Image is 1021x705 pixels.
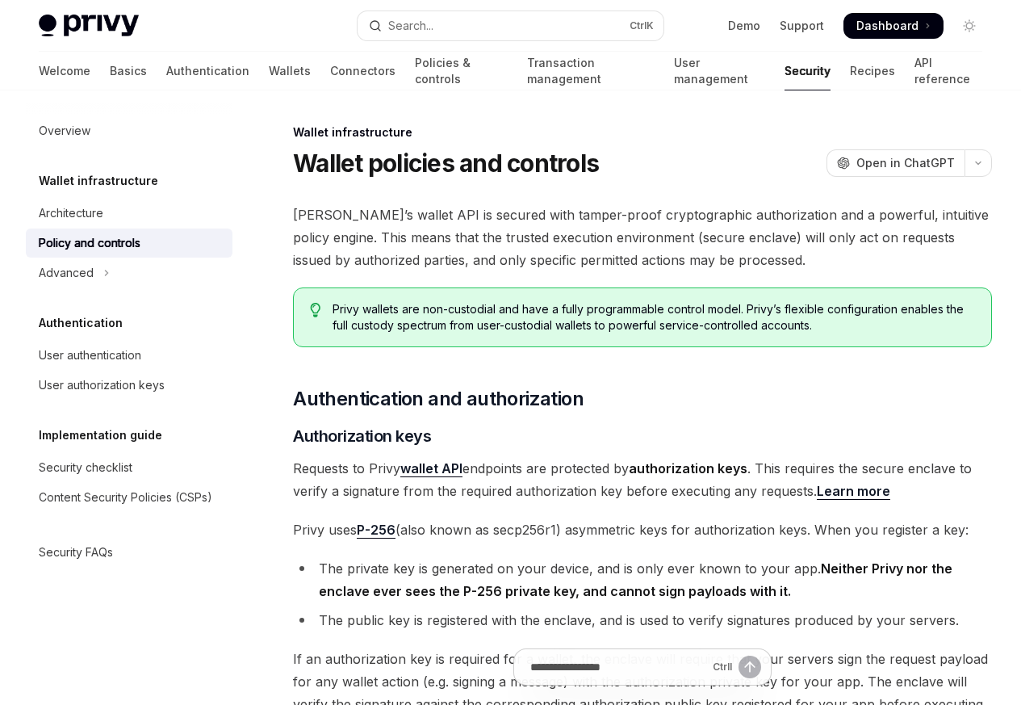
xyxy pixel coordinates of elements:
span: Privy wallets are non-custodial and have a fully programmable control model. Privy’s flexible con... [333,301,975,334]
div: Content Security Policies (CSPs) [39,488,212,507]
a: Architecture [26,199,232,228]
span: Dashboard [856,18,918,34]
input: Ask a question... [530,649,706,685]
a: Content Security Policies (CSPs) [26,483,232,512]
span: Privy uses (also known as secp256r1) asymmetric keys for authorization keys. When you register a ... [293,518,992,541]
a: User authentication [26,341,232,370]
a: Overview [26,116,232,145]
a: Policies & controls [415,52,508,90]
div: Wallet infrastructure [293,124,992,141]
h5: Wallet infrastructure [39,171,158,191]
button: Open in ChatGPT [826,149,965,177]
a: Connectors [330,52,395,90]
a: Wallets [269,52,311,90]
a: Learn more [817,483,890,500]
div: Overview [39,121,90,141]
span: [PERSON_NAME]’s wallet API is secured with tamper-proof cryptographic authorization and a powerfu... [293,204,992,271]
div: Search... [388,16,433,36]
a: User management [674,52,765,90]
span: Ctrl K [630,19,654,32]
a: User authorization keys [26,371,232,400]
button: Send message [739,656,761,678]
img: light logo [39,15,139,37]
a: Security FAQs [26,538,232,567]
a: Transaction management [527,52,655,90]
li: The private key is generated on your device, and is only ever known to your app. [293,557,992,602]
button: Toggle dark mode [956,13,982,39]
a: wallet API [400,460,462,477]
a: Recipes [850,52,895,90]
li: The public key is registered with the enclave, and is used to verify signatures produced by your ... [293,609,992,632]
a: Policy and controls [26,229,232,258]
span: Open in ChatGPT [856,155,955,171]
strong: authorization keys [629,460,747,476]
a: Dashboard [843,13,944,39]
span: Authorization keys [293,425,431,447]
a: Authentication [166,52,249,90]
div: User authentication [39,346,141,365]
div: Advanced [39,263,94,283]
a: Welcome [39,52,90,90]
a: Security [785,52,831,90]
div: Policy and controls [39,233,140,253]
div: Architecture [39,204,103,223]
a: P-256 [357,522,395,539]
a: Security checklist [26,453,232,482]
button: Toggle Advanced section [26,258,232,287]
button: Open search [358,11,663,40]
a: Basics [110,52,147,90]
a: Demo [728,18,760,34]
div: Security checklist [39,458,132,477]
div: Security FAQs [39,543,113,562]
a: API reference [914,52,982,90]
div: User authorization keys [39,376,165,395]
h5: Authentication [39,313,123,333]
span: Authentication and authorization [293,386,584,412]
svg: Tip [310,303,321,317]
h5: Implementation guide [39,426,162,445]
h1: Wallet policies and controls [293,149,599,178]
a: Support [780,18,824,34]
span: Requests to Privy endpoints are protected by . This requires the secure enclave to verify a signa... [293,457,992,502]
